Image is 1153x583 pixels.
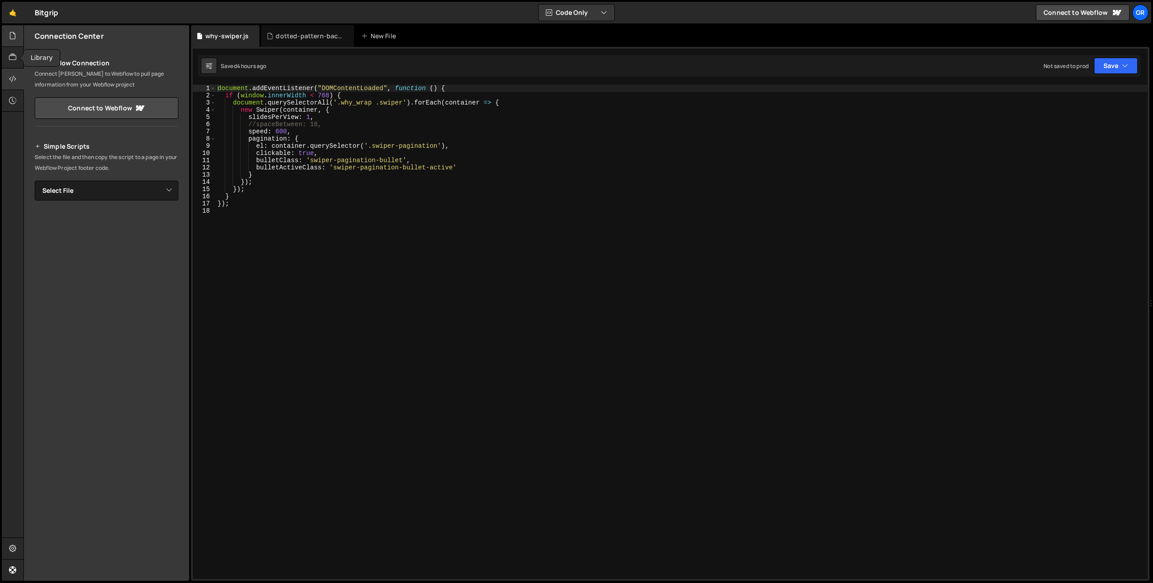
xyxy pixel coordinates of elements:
div: 5 [193,114,216,121]
div: 7 [193,128,216,135]
div: 9 [193,142,216,150]
div: 4 [193,106,216,114]
div: Saved [221,62,267,70]
h2: Webflow Connection [35,58,178,68]
div: 10 [193,150,216,157]
div: 17 [193,200,216,207]
div: 8 [193,135,216,142]
div: Library [23,50,60,66]
div: 3 [193,99,216,106]
div: 13 [193,171,216,178]
div: 1 [193,85,216,92]
a: Connect to Webflow [35,97,178,119]
div: Bitgrip [35,7,58,18]
h2: Simple Scripts [35,141,178,152]
div: 2 [193,92,216,99]
div: Not saved to prod [1044,62,1089,70]
div: 16 [193,193,216,200]
div: 4 hours ago [237,62,267,70]
p: Select the file and then copy the script to a page in your Webflow Project footer code. [35,152,178,173]
div: New File [361,32,399,41]
div: dotted-pattern-background.js [276,32,343,41]
p: Connect [PERSON_NAME] to Webflow to pull page information from your Webflow project [35,68,178,90]
div: 14 [193,178,216,186]
div: 18 [193,207,216,214]
div: 6 [193,121,216,128]
div: why-swiper.js [205,32,249,41]
button: Code Only [539,5,614,21]
div: 12 [193,164,216,171]
button: Save [1094,58,1138,74]
iframe: YouTube video player [35,302,179,383]
a: 🤙 [2,2,24,23]
iframe: YouTube video player [35,215,179,296]
h2: Connection Center [35,31,104,41]
a: Gr [1132,5,1148,21]
div: 15 [193,186,216,193]
a: Connect to Webflow [1036,5,1130,21]
div: 11 [193,157,216,164]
